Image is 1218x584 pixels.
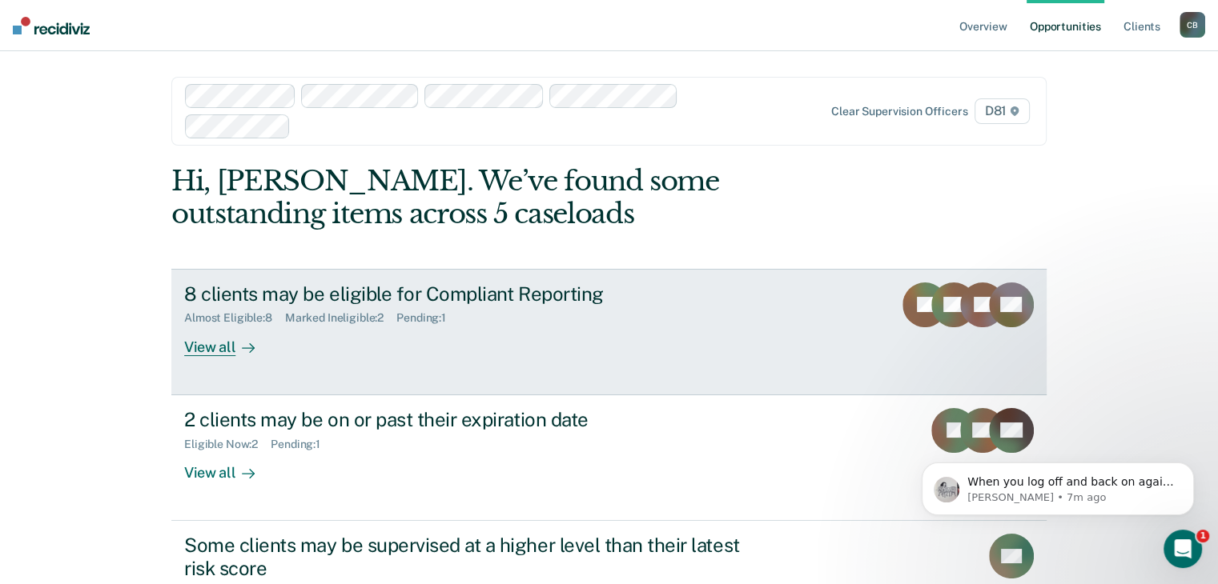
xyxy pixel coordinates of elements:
[184,534,746,580] div: Some clients may be supervised at a higher level than their latest risk score
[285,311,396,325] div: Marked Ineligible : 2
[1180,12,1205,38] button: CB
[184,311,285,325] div: Almost Eligible : 8
[184,438,271,451] div: Eligible Now : 2
[171,395,1047,521] a: 2 clients may be on or past their expiration dateEligible Now:2Pending:1View all
[898,429,1218,541] iframe: Intercom notifications message
[831,105,967,118] div: Clear supervision officers
[1180,12,1205,38] div: C B
[13,17,90,34] img: Recidiviz
[271,438,333,451] div: Pending : 1
[184,325,274,356] div: View all
[1196,530,1209,542] span: 1
[171,269,1047,395] a: 8 clients may be eligible for Compliant ReportingAlmost Eligible:8Marked Ineligible:2Pending:1Vie...
[975,98,1030,124] span: D81
[184,408,746,431] div: 2 clients may be on or past their expiration date
[184,450,274,482] div: View all
[171,165,871,230] div: Hi, [PERSON_NAME]. We’ve found some outstanding items across 5 caseloads
[1164,530,1202,568] iframe: Intercom live chat
[184,282,746,306] div: 8 clients may be eligible for Compliant Reporting
[396,311,459,325] div: Pending : 1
